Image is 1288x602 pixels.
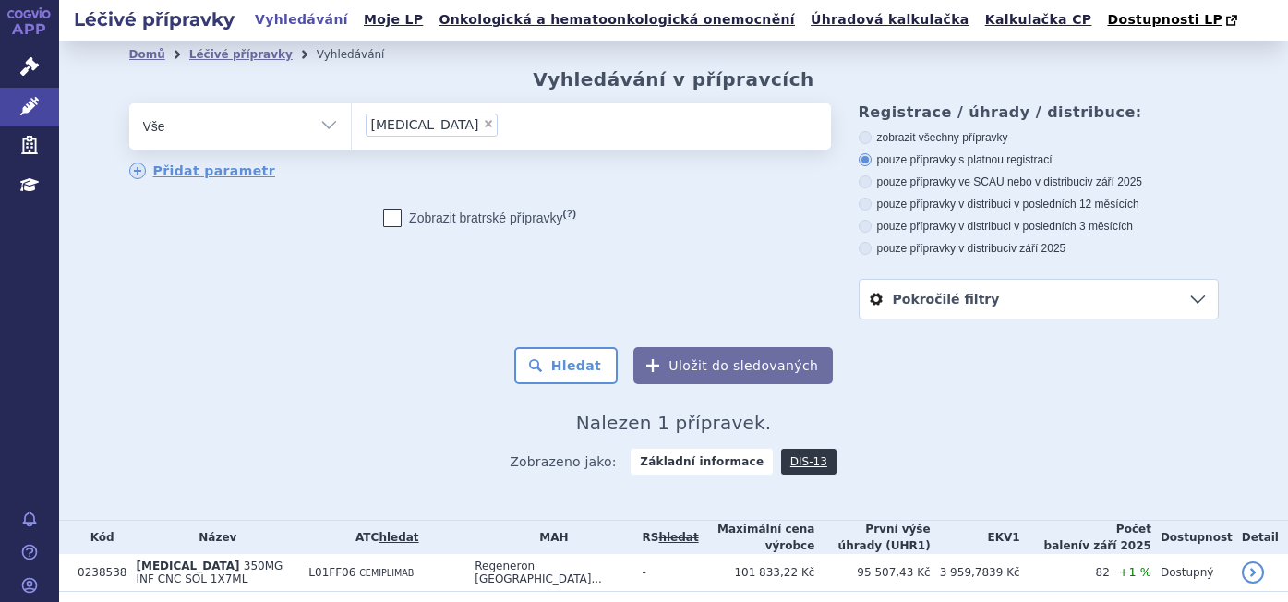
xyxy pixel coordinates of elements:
th: Detail [1233,521,1288,554]
a: vyhledávání neobsahuje žádnou platnou referenční skupinu [658,531,698,544]
span: v září 2025 [1011,242,1065,255]
a: Dostupnosti LP [1101,7,1246,33]
button: Hledat [514,347,619,384]
td: 101 833,22 Kč [699,554,815,592]
a: Onkologická a hematoonkologická onemocnění [433,7,800,32]
label: pouze přípravky s platnou registrací [859,152,1219,167]
a: Přidat parametr [129,163,276,179]
span: CEMIPLIMAB [359,568,414,578]
label: Zobrazit bratrské přípravky [383,209,576,227]
a: hledat [379,531,418,544]
span: v září 2025 [1088,175,1142,188]
h2: Léčivé přípravky [59,6,249,32]
a: Vyhledávání [249,7,354,32]
td: 0238538 [68,554,126,592]
th: První výše úhrady (UHR1) [814,521,930,554]
a: Kalkulačka CP [980,7,1098,32]
th: RS [633,521,699,554]
td: 95 507,43 Kč [814,554,930,592]
h2: Vyhledávání v přípravcích [533,68,814,90]
label: pouze přípravky ve SCAU nebo v distribuci [859,175,1219,189]
span: Dostupnosti LP [1107,12,1222,27]
th: Název [126,521,299,554]
th: ATC [299,521,465,554]
th: Kód [68,521,126,554]
span: 350MG INF CNC SOL 1X7ML [136,560,283,585]
a: Moje LP [358,7,428,32]
a: Úhradová kalkulačka [805,7,975,32]
h3: Registrace / úhrady / distribuce: [859,103,1219,121]
td: - [633,554,699,592]
th: Počet balení [1020,521,1151,554]
td: 82 [1020,554,1110,592]
abbr: (?) [563,208,576,220]
label: pouze přípravky v distribuci v posledních 3 měsících [859,219,1219,234]
th: Dostupnost [1151,521,1233,554]
th: EKV1 [931,521,1020,554]
td: Regeneron [GEOGRAPHIC_DATA]... [465,554,632,592]
a: Domů [129,48,165,61]
li: Vyhledávání [317,41,409,68]
del: hledat [658,531,698,544]
th: MAH [465,521,632,554]
a: Pokročilé filtry [860,280,1218,319]
td: 3 959,7839 Kč [931,554,1020,592]
td: Dostupný [1151,554,1233,592]
label: zobrazit všechny přípravky [859,130,1219,145]
strong: Základní informace [631,449,773,475]
span: v září 2025 [1082,539,1151,552]
span: [MEDICAL_DATA] [371,118,479,131]
span: Zobrazeno jako: [510,449,617,475]
label: pouze přípravky v distribuci v posledních 12 měsících [859,197,1219,211]
a: Léčivé přípravky [189,48,293,61]
a: detail [1242,561,1264,584]
input: [MEDICAL_DATA] [503,113,513,136]
label: pouze přípravky v distribuci [859,241,1219,256]
th: Maximální cena výrobce [699,521,815,554]
span: +1 % [1119,565,1151,579]
span: × [483,118,494,129]
button: Uložit do sledovaných [633,347,833,384]
span: Nalezen 1 přípravek. [576,412,772,434]
a: DIS-13 [781,449,837,475]
span: L01FF06 [308,566,355,579]
span: [MEDICAL_DATA] [136,560,239,572]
